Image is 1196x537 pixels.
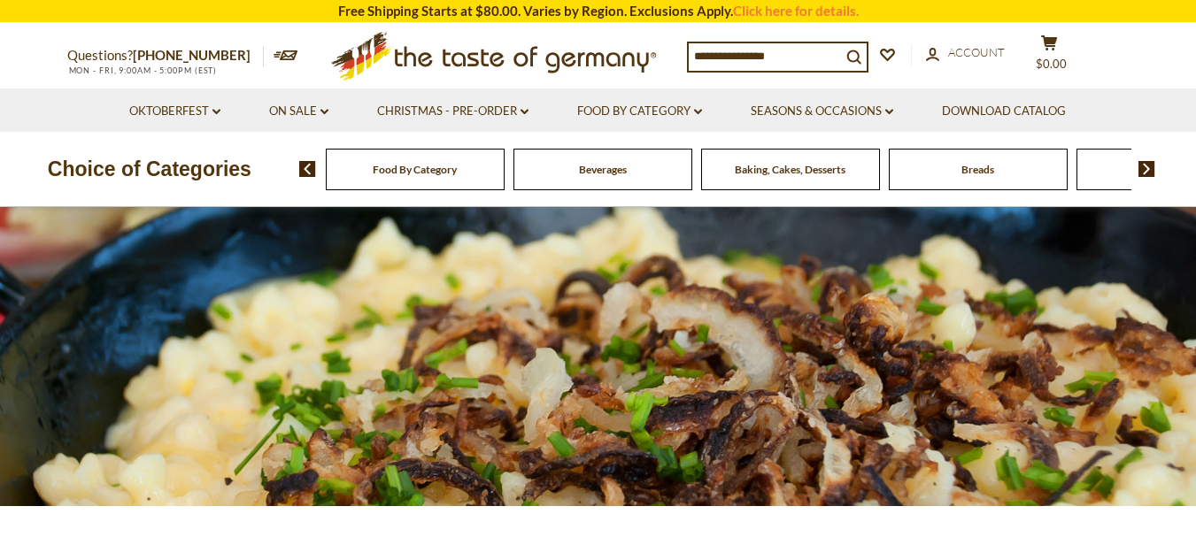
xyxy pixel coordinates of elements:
a: Food By Category [373,163,457,176]
span: MON - FRI, 9:00AM - 5:00PM (EST) [67,65,218,75]
a: Account [926,43,1005,63]
a: Seasons & Occasions [751,102,893,121]
a: Click here for details. [733,3,859,19]
a: Beverages [579,163,627,176]
a: Food By Category [577,102,702,121]
button: $0.00 [1023,35,1076,79]
a: Breads [961,163,994,176]
a: Oktoberfest [129,102,220,121]
a: Christmas - PRE-ORDER [377,102,529,121]
span: $0.00 [1036,57,1067,71]
a: On Sale [269,102,328,121]
span: Account [948,45,1005,59]
img: previous arrow [299,161,316,177]
a: Baking, Cakes, Desserts [735,163,845,176]
img: next arrow [1138,161,1155,177]
p: Questions? [67,44,264,67]
a: Download Catalog [942,102,1066,121]
a: [PHONE_NUMBER] [133,47,251,63]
